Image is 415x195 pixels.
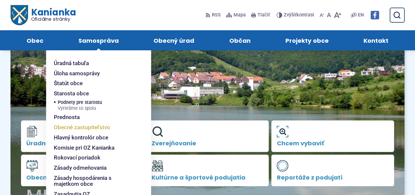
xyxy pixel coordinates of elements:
[271,155,394,186] a: Reportáže z podujatí
[31,17,76,21] span: Oficiálne stránky
[284,12,314,18] span: kontrast
[284,12,297,18] span: Zvýšiť
[154,30,194,50] span: Obecný úrad
[54,153,100,163] span: Rokovací poriadok
[143,30,205,50] a: Obecný úrad
[54,68,135,79] a: Úloha samosprávy
[16,30,54,50] a: Obec
[271,120,394,152] a: Chcem vybaviť
[10,5,28,25] img: Prejsť na domovskú stránku
[357,11,365,19] a: EN
[54,143,135,153] a: Komisie pri OZ Kanianka
[332,8,342,22] button: Zväčšiť veľkosť písma
[78,30,119,50] span: Samospráva
[54,112,80,122] span: Prednosta
[54,58,135,68] a: Úradná tabuľa
[68,30,130,50] a: Samospráva
[277,174,389,181] span: Reportáže z podujatí
[370,11,379,19] img: Prejsť na Facebook stránku
[27,30,43,50] span: Obec
[26,174,138,181] span: Obecný rozhlas
[28,8,75,22] h1: Kanianka
[54,78,135,88] a: Štatút obce
[54,78,83,88] span: Štatút obce
[358,11,364,19] span: EN
[353,30,400,50] a: Kontakt
[10,5,76,25] a: Logo Kanianka, prejsť na domovskú stránku.
[277,8,316,22] button: Zvýšiťkontrast
[26,140,138,147] span: Úradná tabuľa
[229,30,251,50] span: Občan
[258,12,270,18] span: Tlačiť
[146,155,269,186] a: Kultúrne a športové podujatia
[54,173,135,189] a: Zásady hospodárenia s majetkom obce
[318,8,325,22] button: Zmenšiť veľkosť písma
[54,133,108,143] span: Hlavný kontrolór obce
[54,88,89,99] span: Starosta obce
[54,58,89,68] span: Úradná tabuľa
[54,163,107,173] span: Zásady odmeňovania
[205,8,222,22] a: RSS
[275,30,340,50] a: Projekty obce
[363,30,388,50] span: Kontakt
[54,143,114,153] span: Komisie pri OZ Kanianka
[54,163,135,173] a: Zásady odmeňovania
[250,8,271,22] button: Tlačiť
[146,120,269,152] a: Zverejňovanie
[54,112,135,122] a: Prednosta
[277,140,389,147] span: Chcem vybaviť
[54,133,135,143] a: Hlavný kontrolór obce
[285,30,328,50] span: Projekty obce
[58,99,135,112] a: Podnety pre starostuVyriešme to spolu
[58,106,102,111] span: Vyriešme to spolu
[58,99,102,112] span: Podnety pre starostu
[225,8,247,22] a: Mapa
[21,120,144,152] a: Úradná tabuľa
[234,11,246,19] span: Mapa
[212,11,221,19] span: RSS
[54,68,100,79] span: Úloha samosprávy
[325,8,332,22] button: Nastaviť pôvodnú veľkosť písma
[54,122,135,133] a: Obecné zastupiteľstvo
[152,140,264,147] span: Zverejňovanie
[152,174,264,181] span: Kultúrne a športové podujatia
[218,30,262,50] a: Občan
[54,122,110,133] span: Obecné zastupiteľstvo
[54,153,135,163] a: Rokovací poriadok
[21,155,144,186] a: Obecný rozhlas
[54,88,135,99] a: Starosta obce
